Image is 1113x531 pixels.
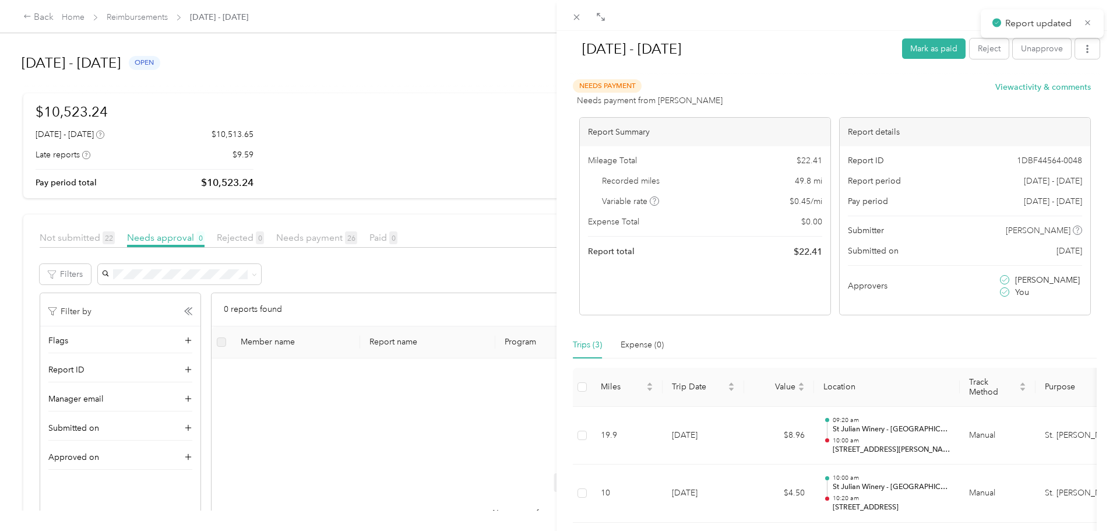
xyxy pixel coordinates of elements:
[728,381,735,388] span: caret-up
[848,280,887,292] span: Approvers
[969,377,1017,397] span: Track Method
[960,407,1035,465] td: Manual
[833,482,950,493] p: St Julian Winery - [GEOGRAPHIC_DATA]
[1019,381,1026,388] span: caret-up
[833,502,950,513] p: [STREET_ADDRESS]
[970,38,1009,59] button: Reject
[995,81,1091,93] button: Viewactivity & comments
[1015,286,1029,298] span: You
[663,465,744,523] td: [DATE]
[902,38,966,59] button: Mark as paid
[753,382,795,392] span: Value
[960,465,1035,523] td: Manual
[744,407,814,465] td: $8.96
[663,407,744,465] td: [DATE]
[1013,38,1071,59] button: Unapprove
[672,382,725,392] span: Trip Date
[795,175,822,187] span: 49.8 mi
[744,368,814,407] th: Value
[1005,16,1075,31] p: Report updated
[621,339,664,351] div: Expense (0)
[1056,245,1082,257] span: [DATE]
[848,154,884,167] span: Report ID
[798,381,805,388] span: caret-up
[1019,386,1026,393] span: caret-down
[573,79,642,93] span: Needs Payment
[1048,466,1113,531] iframe: Everlance-gr Chat Button Frame
[577,94,723,107] span: Needs payment from [PERSON_NAME]
[1045,382,1104,392] span: Purpose
[602,195,659,208] span: Variable rate
[663,368,744,407] th: Trip Date
[588,245,635,258] span: Report total
[1024,175,1082,187] span: [DATE] - [DATE]
[573,339,602,351] div: Trips (3)
[591,368,663,407] th: Miles
[833,494,950,502] p: 10:20 am
[570,35,894,63] h1: Aug 18 - 31, 2025
[833,474,950,482] p: 10:00 am
[1017,154,1082,167] span: 1DBF44564-0048
[798,386,805,393] span: caret-down
[833,416,950,424] p: 09:20 am
[801,216,822,228] span: $ 0.00
[1006,224,1070,237] span: [PERSON_NAME]
[601,382,644,392] span: Miles
[580,118,830,146] div: Report Summary
[848,175,901,187] span: Report period
[814,368,960,407] th: Location
[790,195,822,208] span: $ 0.45 / mi
[833,437,950,445] p: 10:00 am
[744,465,814,523] td: $4.50
[646,386,653,393] span: caret-down
[848,195,888,208] span: Pay period
[1015,274,1080,286] span: [PERSON_NAME]
[591,407,663,465] td: 19.9
[848,245,899,257] span: Submitted on
[1024,195,1082,208] span: [DATE] - [DATE]
[840,118,1090,146] div: Report details
[833,445,950,455] p: [STREET_ADDRESS][PERSON_NAME]
[728,386,735,393] span: caret-down
[588,216,639,228] span: Expense Total
[848,224,884,237] span: Submitter
[794,245,822,259] span: $ 22.41
[960,368,1035,407] th: Track Method
[602,175,660,187] span: Recorded miles
[833,424,950,435] p: St Julian Winery - [GEOGRAPHIC_DATA]
[797,154,822,167] span: $ 22.41
[591,465,663,523] td: 10
[646,381,653,388] span: caret-up
[588,154,637,167] span: Mileage Total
